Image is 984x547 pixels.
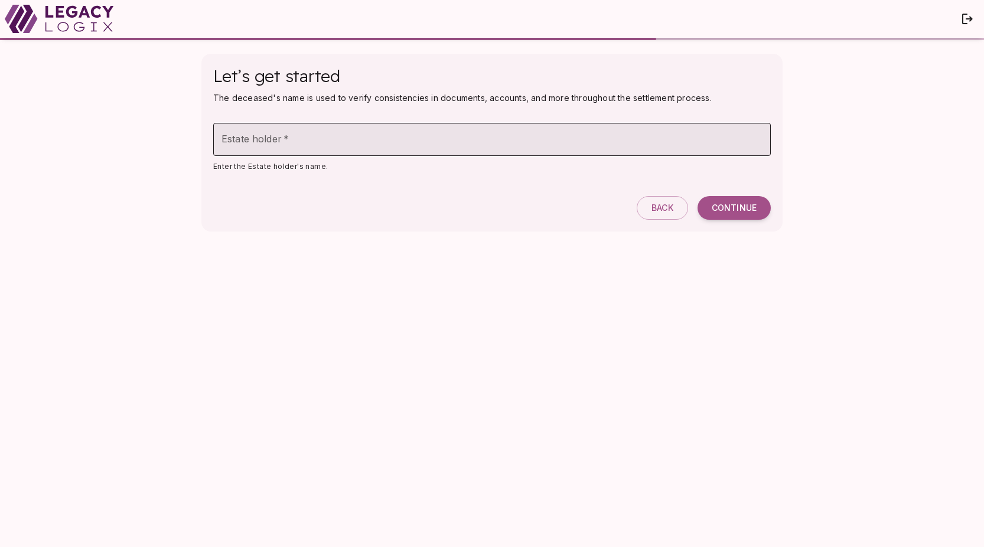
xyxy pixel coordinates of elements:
[213,93,712,103] span: The deceased's name is used to verify consistencies in documents, accounts, and more throughout t...
[213,162,328,171] span: Enter the Estate holder's name.
[698,196,771,220] button: Continue
[651,203,673,213] span: Back
[213,66,340,86] span: Let’s get started
[712,203,757,213] span: Continue
[637,196,688,220] button: Back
